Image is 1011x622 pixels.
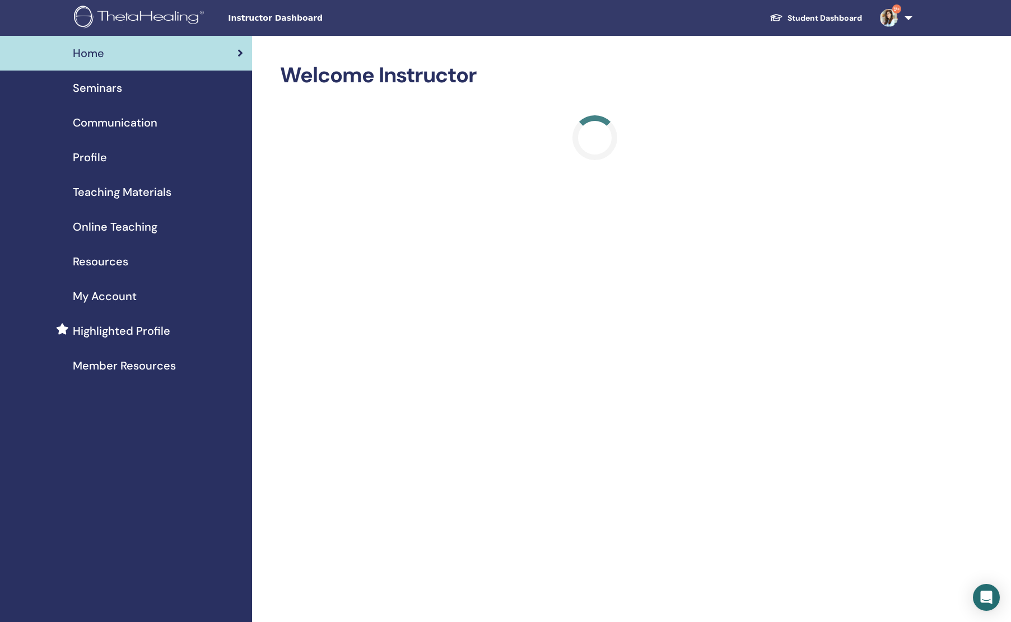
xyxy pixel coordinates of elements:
span: Seminars [73,79,122,96]
span: Teaching Materials [73,184,171,200]
span: 9+ [892,4,901,13]
span: Resources [73,253,128,270]
span: Online Teaching [73,218,157,235]
img: logo.png [74,6,208,31]
span: Home [73,45,104,62]
span: Communication [73,114,157,131]
a: Student Dashboard [761,8,871,29]
span: My Account [73,288,137,305]
span: Profile [73,149,107,166]
span: Instructor Dashboard [228,12,396,24]
img: default.jpg [880,9,898,27]
h2: Welcome Instructor [280,63,910,88]
img: graduation-cap-white.svg [770,13,783,22]
div: Open Intercom Messenger [973,584,1000,611]
span: Member Resources [73,357,176,374]
span: Highlighted Profile [73,322,170,339]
